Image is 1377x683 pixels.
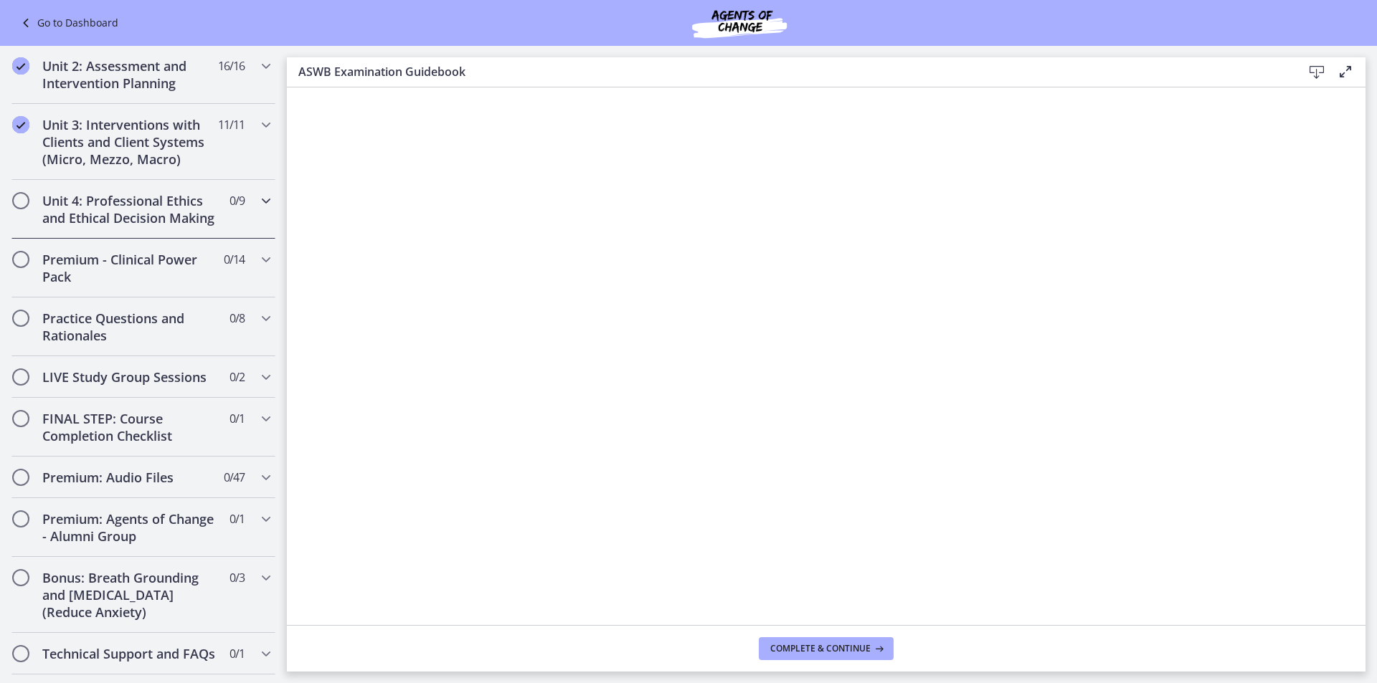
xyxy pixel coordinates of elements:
span: 0 / 1 [229,645,245,662]
button: Complete & continue [759,637,894,660]
h2: Unit 3: Interventions with Clients and Client Systems (Micro, Mezzo, Macro) [42,116,217,168]
span: 11 / 11 [218,116,245,133]
span: 0 / 8 [229,310,245,327]
span: 0 / 9 [229,192,245,209]
h2: Technical Support and FAQs [42,645,217,662]
h2: LIVE Study Group Sessions [42,368,217,386]
span: 0 / 1 [229,410,245,427]
h2: Premium: Agents of Change - Alumni Group [42,510,217,545]
span: Complete & continue [770,643,871,654]
h2: Unit 4: Professional Ethics and Ethical Decision Making [42,192,217,226]
h2: FINAL STEP: Course Completion Checklist [42,410,217,444]
h3: ASWB Examination Guidebook [298,63,1279,80]
span: 0 / 3 [229,569,245,586]
span: 0 / 2 [229,368,245,386]
h2: Premium: Audio Files [42,469,217,486]
span: 0 / 14 [224,251,245,268]
img: Agents of Change [653,6,825,40]
h2: Premium - Clinical Power Pack [42,251,217,285]
a: Go to Dashboard [17,14,118,32]
span: 0 / 1 [229,510,245,527]
i: Completed [12,116,29,133]
h2: Practice Questions and Rationales [42,310,217,344]
span: 0 / 47 [224,469,245,486]
i: Completed [12,57,29,75]
h2: Bonus: Breath Grounding and [MEDICAL_DATA] (Reduce Anxiety) [42,569,217,621]
span: 16 / 16 [218,57,245,75]
h2: Unit 2: Assessment and Intervention Planning [42,57,217,92]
